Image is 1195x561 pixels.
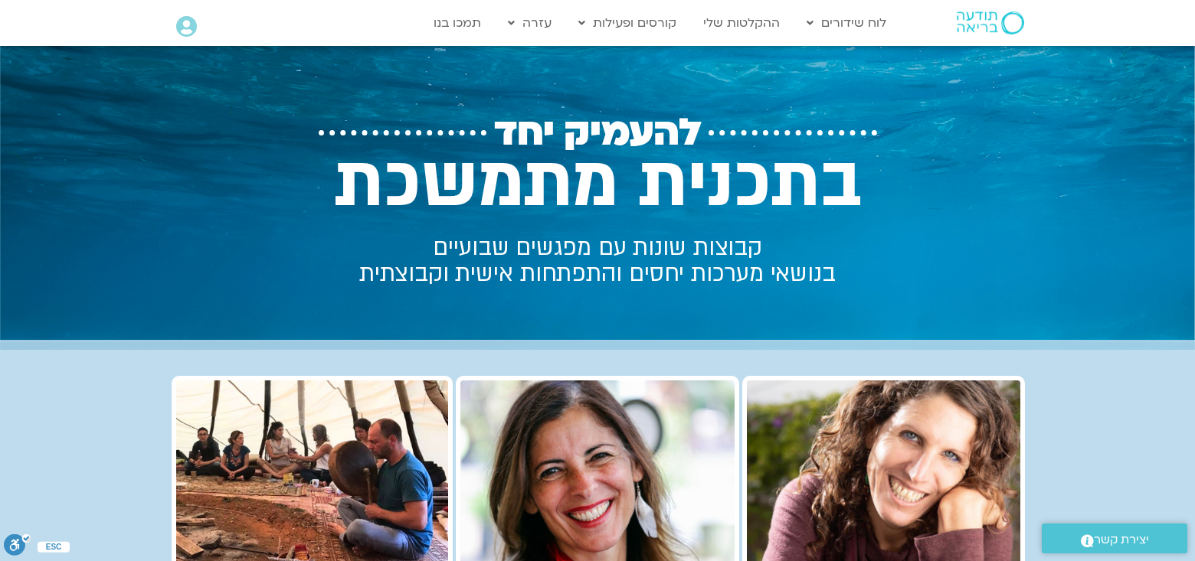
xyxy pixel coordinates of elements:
h2: בתכנית מתמשכת [297,142,898,223]
h2: קבוצות שונות עם מפגשים שבועיים בנושאי מערכות יחסים והתפתחות אישית וקבוצתית [297,235,898,287]
span: להעמיק יחד [494,111,701,155]
img: תודעה בריאה [957,11,1024,34]
a: קורסים ופעילות [571,8,684,38]
a: יצירת קשר [1042,523,1187,553]
a: עזרה [500,8,559,38]
a: תמכו בנו [426,8,489,38]
a: ההקלטות שלי [696,8,787,38]
a: לוח שידורים [799,8,894,38]
span: יצירת קשר [1094,530,1149,550]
